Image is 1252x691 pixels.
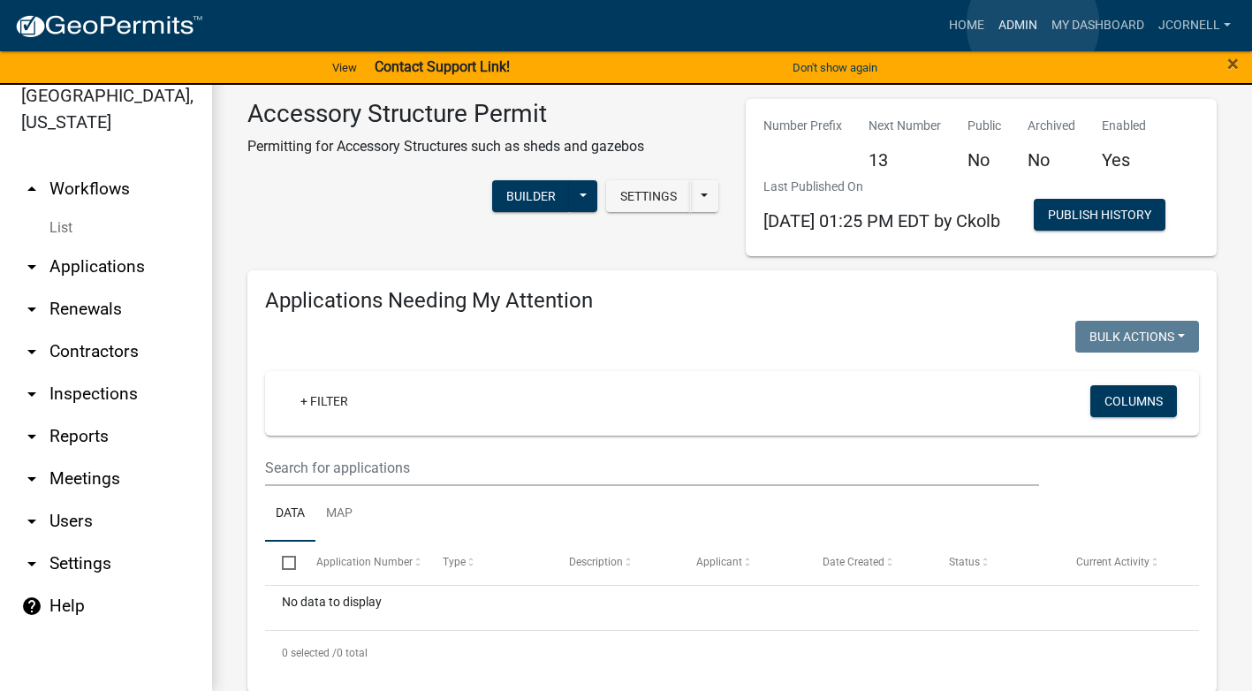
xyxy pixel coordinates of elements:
[21,178,42,200] i: arrow_drop_up
[823,556,884,568] span: Date Created
[967,149,1001,171] h5: No
[1034,199,1165,231] button: Publish History
[21,256,42,277] i: arrow_drop_down
[763,117,842,135] p: Number Prefix
[375,58,510,75] strong: Contact Support Link!
[1102,149,1146,171] h5: Yes
[315,486,363,543] a: Map
[21,596,42,617] i: help
[1075,321,1199,353] button: Bulk Actions
[492,180,570,212] button: Builder
[21,511,42,532] i: arrow_drop_down
[265,631,1199,675] div: 0 total
[265,450,1039,486] input: Search for applications
[967,117,1001,135] p: Public
[443,556,466,568] span: Type
[942,9,991,42] a: Home
[247,99,644,129] h3: Accessory Structure Permit
[1028,149,1075,171] h5: No
[265,288,1199,314] h4: Applications Needing My Attention
[552,542,679,584] datatable-header-cell: Description
[1227,51,1239,76] span: ×
[1028,117,1075,135] p: Archived
[325,53,364,82] a: View
[1151,9,1238,42] a: jcornell
[1102,117,1146,135] p: Enabled
[1059,542,1186,584] datatable-header-cell: Current Activity
[282,647,337,659] span: 0 selected /
[949,556,980,568] span: Status
[606,180,691,212] button: Settings
[763,210,1000,232] span: [DATE] 01:25 PM EDT by Ckolb
[569,556,623,568] span: Description
[426,542,552,584] datatable-header-cell: Type
[763,178,1000,196] p: Last Published On
[247,136,644,157] p: Permitting for Accessory Structures such as sheds and gazebos
[299,542,425,584] datatable-header-cell: Application Number
[869,117,941,135] p: Next Number
[679,542,806,584] datatable-header-cell: Applicant
[21,426,42,447] i: arrow_drop_down
[21,468,42,490] i: arrow_drop_down
[1076,556,1150,568] span: Current Activity
[286,385,362,417] a: + Filter
[21,299,42,320] i: arrow_drop_down
[21,553,42,574] i: arrow_drop_down
[932,542,1059,584] datatable-header-cell: Status
[991,9,1044,42] a: Admin
[1044,9,1151,42] a: My Dashboard
[869,149,941,171] h5: 13
[265,486,315,543] a: Data
[1034,209,1165,223] wm-modal-confirm: Workflow Publish History
[1090,385,1177,417] button: Columns
[265,542,299,584] datatable-header-cell: Select
[265,586,1199,630] div: No data to display
[1227,53,1239,74] button: Close
[806,542,932,584] datatable-header-cell: Date Created
[21,341,42,362] i: arrow_drop_down
[785,53,884,82] button: Don't show again
[21,383,42,405] i: arrow_drop_down
[696,556,742,568] span: Applicant
[316,556,413,568] span: Application Number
